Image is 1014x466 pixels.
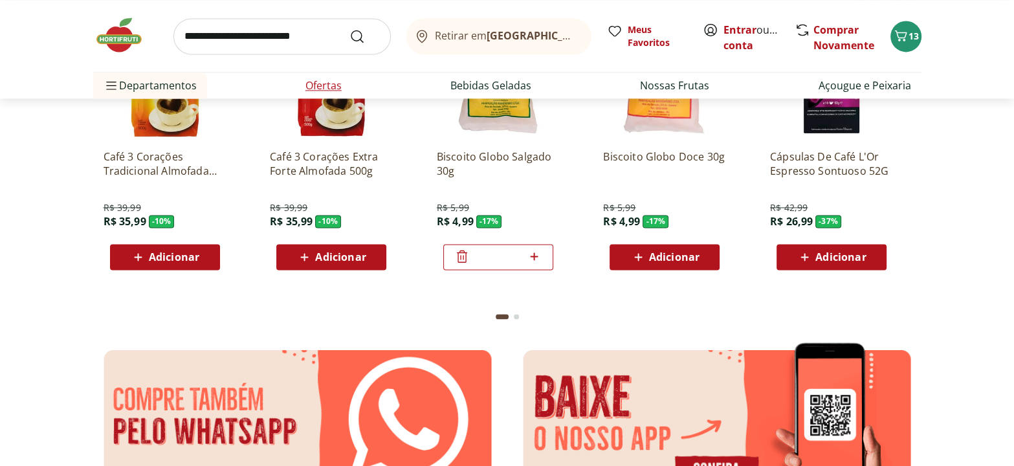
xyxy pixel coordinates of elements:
a: Ofertas [305,78,342,93]
a: Café 3 Corações Tradicional Almofada 500g [104,150,226,178]
span: R$ 5,99 [603,201,635,214]
a: Comprar Novamente [813,23,874,52]
span: 13 [909,30,919,42]
span: - 10 % [149,215,175,228]
a: Açougue e Peixaria [819,78,911,93]
a: Café 3 Corações Extra Forte Almofada 500g [270,150,393,178]
span: R$ 5,99 [437,201,469,214]
span: - 17 % [643,215,668,228]
button: Menu [104,70,119,101]
button: Submit Search [349,28,380,44]
b: [GEOGRAPHIC_DATA]/[GEOGRAPHIC_DATA] [487,28,705,43]
span: R$ 35,99 [104,214,146,228]
button: Carrinho [890,21,921,52]
span: Retirar em [435,30,578,41]
span: R$ 39,99 [270,201,307,214]
a: Biscoito Globo Doce 30g [603,150,726,178]
span: Meus Favoritos [628,23,687,49]
span: Departamentos [104,70,197,101]
span: - 10 % [315,215,341,228]
span: - 37 % [815,215,841,228]
span: R$ 26,99 [770,214,813,228]
button: Go to page 2 from fs-carousel [511,301,522,332]
button: Current page from fs-carousel [493,301,511,332]
button: Adicionar [110,244,220,270]
button: Adicionar [610,244,720,270]
span: Adicionar [149,252,199,262]
span: R$ 35,99 [270,214,313,228]
a: Bebidas Geladas [450,78,531,93]
a: Entrar [723,23,756,37]
span: - 17 % [476,215,502,228]
img: Hortifruti [93,16,158,54]
span: Adicionar [649,252,700,262]
span: ou [723,22,781,53]
a: Meus Favoritos [607,23,687,49]
a: Biscoito Globo Salgado 30g [437,150,560,178]
button: Adicionar [276,244,386,270]
a: Cápsulas De Café L'Or Espresso Sontuoso 52G [770,150,893,178]
a: Nossas Frutas [640,78,709,93]
span: R$ 42,99 [770,201,808,214]
span: Adicionar [815,252,866,262]
button: Retirar em[GEOGRAPHIC_DATA]/[GEOGRAPHIC_DATA] [406,18,591,54]
span: R$ 4,99 [437,214,474,228]
button: Adicionar [777,244,887,270]
span: R$ 39,99 [104,201,141,214]
a: Criar conta [723,23,795,52]
span: Adicionar [315,252,366,262]
input: search [173,18,391,54]
span: R$ 4,99 [603,214,640,228]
